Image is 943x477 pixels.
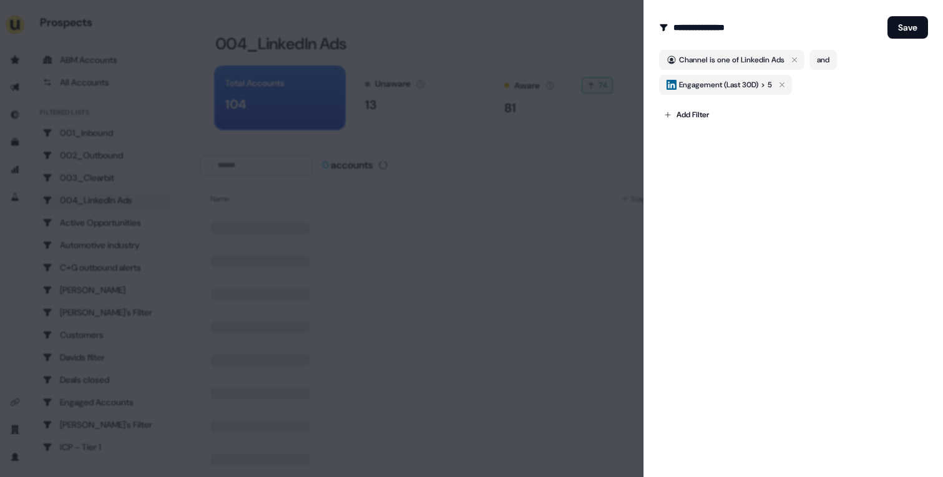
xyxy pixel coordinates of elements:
span: > [761,79,765,91]
span: Channel is one of [679,54,784,66]
button: Save [887,16,928,39]
button: Engagement (Last 30D)>5 [659,75,792,95]
button: Channel is one of Linkedin Ads [659,50,804,70]
span: Linkedin Ads [741,55,784,65]
button: Add Filter [659,105,714,125]
button: and [809,50,837,70]
span: 5 [768,79,772,91]
span: Engagement (Last 30D) [679,79,758,91]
